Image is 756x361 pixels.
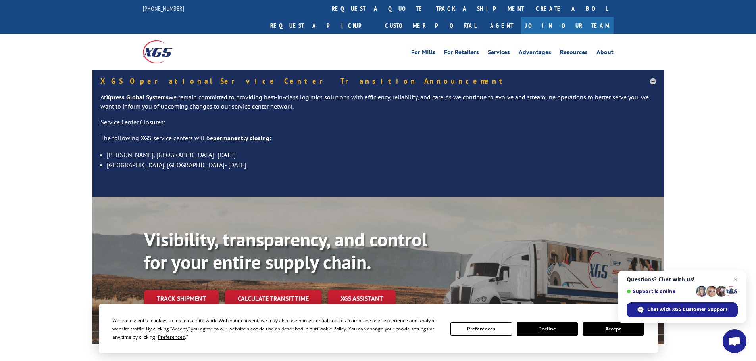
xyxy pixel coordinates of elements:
[158,334,185,340] span: Preferences
[627,288,693,294] span: Support is online
[411,49,435,58] a: For Mills
[264,17,379,34] a: Request a pickup
[560,49,588,58] a: Resources
[583,322,644,336] button: Accept
[107,149,656,160] li: [PERSON_NAME], [GEOGRAPHIC_DATA]- [DATE]
[444,49,479,58] a: For Retailers
[100,134,656,149] p: The following XGS service centers will be :
[144,290,219,307] a: Track shipment
[225,290,321,307] a: Calculate transit time
[379,17,482,34] a: Customer Portal
[112,316,441,341] div: We use essential cookies to make our site work. With your consent, we may also use non-essential ...
[627,276,738,283] span: Questions? Chat with us!
[450,322,512,336] button: Preferences
[488,49,510,58] a: Services
[106,93,169,101] strong: Xpress Global Systems
[521,17,614,34] a: Join Our Team
[723,329,746,353] a: Open chat
[144,227,427,275] b: Visibility, transparency, and control for your entire supply chain.
[100,78,656,85] h5: XGS Operational Service Center Transition Announcement
[100,118,165,126] u: Service Center Closures:
[107,160,656,170] li: [GEOGRAPHIC_DATA], [GEOGRAPHIC_DATA]- [DATE]
[517,322,578,336] button: Decline
[627,302,738,317] span: Chat with XGS Customer Support
[213,134,269,142] strong: permanently closing
[647,306,727,313] span: Chat with XGS Customer Support
[317,325,346,332] span: Cookie Policy
[143,4,184,12] a: [PHONE_NUMBER]
[328,290,396,307] a: XGS ASSISTANT
[596,49,614,58] a: About
[100,93,656,118] p: At we remain committed to providing best-in-class logistics solutions with efficiency, reliabilit...
[99,304,658,353] div: Cookie Consent Prompt
[482,17,521,34] a: Agent
[519,49,551,58] a: Advantages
